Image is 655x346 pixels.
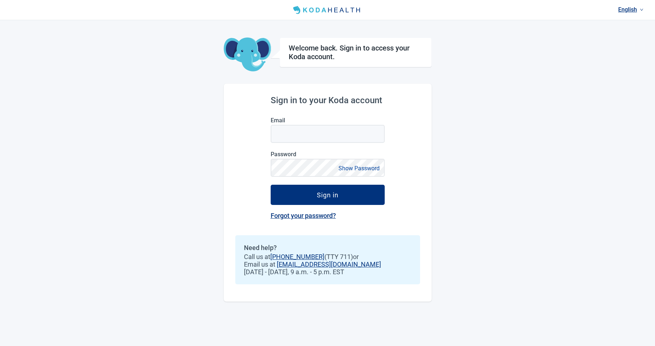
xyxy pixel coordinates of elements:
[289,44,423,61] h1: Welcome back. Sign in to access your Koda account.
[271,151,385,158] label: Password
[615,4,646,16] a: Current language: English
[271,95,385,105] h2: Sign in to your Koda account
[640,8,643,12] span: down
[224,38,271,72] img: Koda Elephant
[336,163,382,173] button: Show Password
[244,260,411,268] span: Email us at
[271,212,336,219] a: Forgot your password?
[271,117,385,124] label: Email
[317,191,339,198] div: Sign in
[244,268,411,276] span: [DATE] - [DATE], 9 a.m. - 5 p.m. EST
[277,260,381,268] a: [EMAIL_ADDRESS][DOMAIN_NAME]
[290,4,364,16] img: Koda Health
[244,253,411,260] span: Call us at (TTY 711) or
[270,253,324,260] a: [PHONE_NUMBER]
[271,185,385,205] button: Sign in
[244,244,411,251] h2: Need help?
[224,20,432,302] main: Main content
